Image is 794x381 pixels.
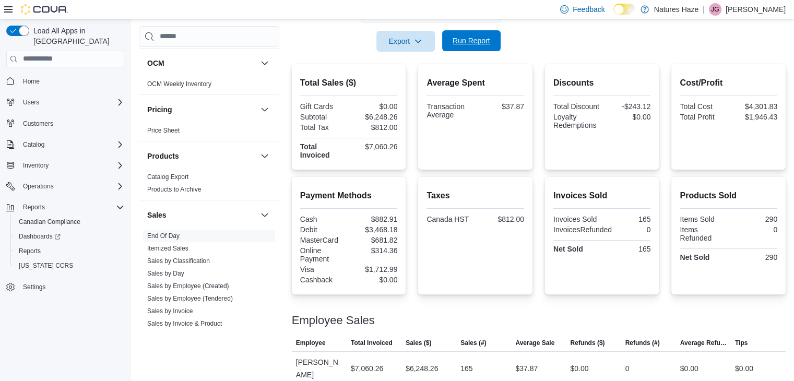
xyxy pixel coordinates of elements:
[19,159,124,172] span: Inventory
[15,216,85,228] a: Canadian Compliance
[19,261,73,270] span: [US_STATE] CCRS
[147,151,256,161] button: Products
[19,96,124,109] span: Users
[147,58,256,68] button: OCM
[147,257,210,265] a: Sales by Classification
[300,276,347,284] div: Cashback
[19,232,61,241] span: Dashboards
[625,339,660,347] span: Refunds (#)
[654,3,699,16] p: Natures Haze
[15,216,124,228] span: Canadian Compliance
[351,225,397,234] div: $3,468.18
[2,137,128,152] button: Catalog
[731,253,777,261] div: 290
[23,182,54,190] span: Operations
[351,276,397,284] div: $0.00
[616,225,650,234] div: 0
[19,117,124,130] span: Customers
[19,247,41,255] span: Reports
[147,307,193,315] span: Sales by Invoice
[2,74,128,89] button: Home
[680,362,698,375] div: $0.00
[258,209,271,221] button: Sales
[553,189,651,202] h2: Invoices Sold
[147,185,201,194] span: Products to Archive
[147,151,179,161] h3: Products
[2,158,128,173] button: Inventory
[573,4,605,15] span: Feedback
[300,265,347,273] div: Visa
[2,95,128,110] button: Users
[19,138,124,151] span: Catalog
[258,150,271,162] button: Products
[680,189,777,202] h2: Products Sold
[19,117,57,130] a: Customers
[426,189,524,202] h2: Taxes
[258,57,271,69] button: OCM
[478,215,524,223] div: $812.00
[147,232,180,240] span: End Of Day
[147,210,256,220] button: Sales
[21,4,68,15] img: Cova
[460,339,486,347] span: Sales (#)
[383,31,429,52] span: Export
[406,362,438,375] div: $6,248.26
[300,189,398,202] h2: Payment Methods
[709,3,721,16] div: Janet Gilliver
[147,104,256,115] button: Pricing
[351,142,397,151] div: $7,060.26
[147,104,172,115] h3: Pricing
[23,203,45,211] span: Reports
[703,3,705,16] p: |
[553,215,600,223] div: Invoices Sold
[735,362,753,375] div: $0.00
[351,265,397,273] div: $1,712.99
[680,339,727,347] span: Average Refund
[351,339,393,347] span: Total Invoiced
[23,161,49,170] span: Inventory
[147,294,233,303] span: Sales by Employee (Tendered)
[613,4,635,15] input: Dark Mode
[19,159,53,172] button: Inventory
[735,339,748,347] span: Tips
[553,245,583,253] strong: Net Sold
[300,225,347,234] div: Debit
[147,244,188,253] span: Itemized Sales
[147,319,222,328] span: Sales by Invoice & Product
[300,246,347,263] div: Online Payment
[351,215,397,223] div: $882.91
[139,78,279,94] div: OCM
[147,80,211,88] a: OCM Weekly Inventory
[406,339,431,347] span: Sales ($)
[23,120,53,128] span: Customers
[604,102,650,111] div: -$243.12
[147,270,184,277] a: Sales by Day
[19,75,124,88] span: Home
[147,186,201,193] a: Products to Archive
[442,30,501,51] button: Run Report
[147,320,222,327] a: Sales by Invoice & Product
[680,77,777,89] h2: Cost/Profit
[139,124,279,141] div: Pricing
[570,339,605,347] span: Refunds ($)
[680,253,709,261] strong: Net Sold
[300,236,347,244] div: MasterCard
[300,113,347,121] div: Subtotal
[731,102,777,111] div: $4,301.83
[553,113,600,129] div: Loyalty Redemptions
[19,138,49,151] button: Catalog
[300,77,398,89] h2: Total Sales ($)
[292,314,375,327] h3: Employee Sales
[453,35,490,46] span: Run Report
[731,215,777,223] div: 290
[2,179,128,194] button: Operations
[604,245,650,253] div: 165
[15,230,65,243] a: Dashboards
[351,246,397,255] div: $314.36
[147,269,184,278] span: Sales by Day
[731,225,777,234] div: 0
[300,215,347,223] div: Cash
[478,102,524,111] div: $37.87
